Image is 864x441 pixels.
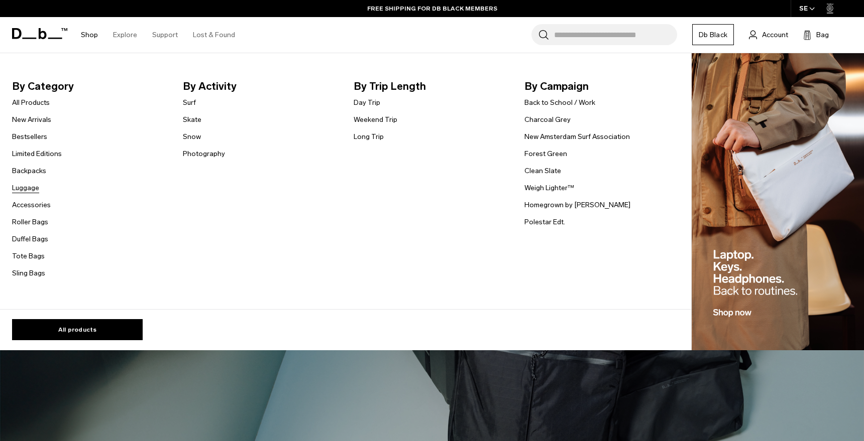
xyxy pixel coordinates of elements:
a: Duffel Bags [12,234,48,244]
a: Shop [81,17,98,53]
img: Db [692,53,864,351]
a: Account [749,29,788,41]
a: Forest Green [524,149,567,159]
a: All products [12,319,143,340]
span: Bag [816,30,829,40]
a: Skate [183,114,201,125]
a: Polestar Edt. [524,217,565,227]
a: Weekend Trip [354,114,397,125]
a: Backpacks [12,166,46,176]
a: Limited Editions [12,149,62,159]
a: Explore [113,17,137,53]
a: Tote Bags [12,251,45,261]
a: New Arrivals [12,114,51,125]
a: Back to School / Work [524,97,595,108]
span: By Activity [183,78,338,94]
span: Account [762,30,788,40]
a: Lost & Found [193,17,235,53]
a: FREE SHIPPING FOR DB BLACK MEMBERS [367,4,497,13]
a: Weigh Lighter™ [524,183,574,193]
a: Snow [183,131,201,142]
a: New Amsterdam Surf Association [524,131,630,142]
a: Charcoal Grey [524,114,571,125]
a: Homegrown by [PERSON_NAME] [524,200,630,210]
nav: Main Navigation [73,17,243,53]
span: By Category [12,78,167,94]
a: Luggage [12,183,39,193]
a: Support [152,17,178,53]
a: All Products [12,97,50,108]
a: Accessories [12,200,51,210]
a: Clean Slate [524,166,561,176]
a: Roller Bags [12,217,48,227]
span: By Trip Length [354,78,508,94]
a: Bestsellers [12,131,47,142]
a: Db Black [692,24,734,45]
a: Surf [183,97,196,108]
span: By Campaign [524,78,679,94]
a: Long Trip [354,131,384,142]
a: Day Trip [354,97,380,108]
button: Bag [803,29,829,41]
a: Photography [183,149,225,159]
a: Sling Bags [12,268,45,278]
